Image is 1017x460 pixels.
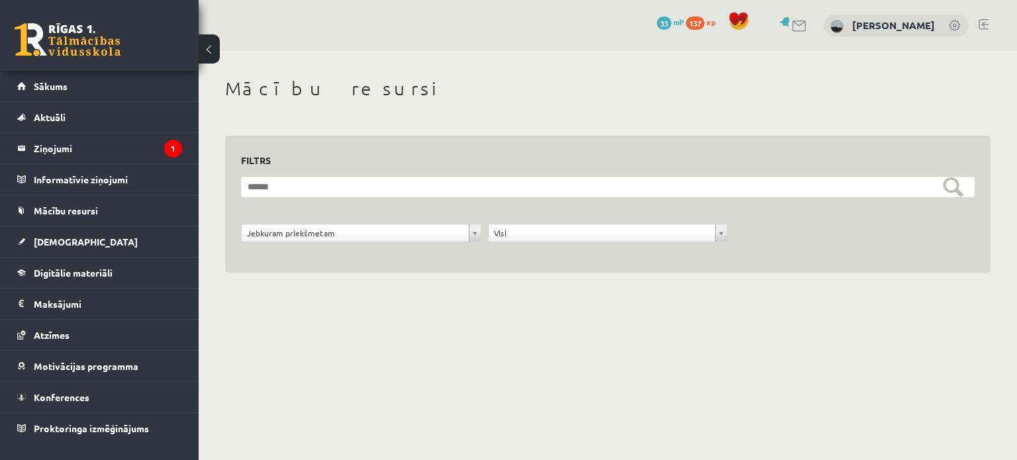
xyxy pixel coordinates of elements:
a: Ziņojumi1 [17,133,182,163]
a: Sākums [17,71,182,101]
span: Motivācijas programma [34,360,138,372]
a: 137 xp [686,17,722,27]
span: Mācību resursi [34,205,98,216]
a: Visi [489,224,728,242]
a: Rīgas 1. Tālmācības vidusskola [15,23,121,56]
h3: Filtrs [241,152,959,169]
span: Sākums [34,80,68,92]
legend: Informatīvie ziņojumi [34,164,182,195]
span: Digitālie materiāli [34,267,113,279]
span: Konferences [34,391,89,403]
span: 33 [657,17,671,30]
span: [DEMOGRAPHIC_DATA] [34,236,138,248]
a: 33 mP [657,17,684,27]
h1: Mācību resursi [225,77,991,100]
a: Informatīvie ziņojumi [17,164,182,195]
a: Konferences [17,382,182,412]
span: Visi [494,224,710,242]
span: Proktoringa izmēģinājums [34,422,149,434]
span: Jebkuram priekšmetam [247,224,463,242]
span: Aktuāli [34,111,66,123]
i: 1 [164,140,182,158]
legend: Maksājumi [34,289,182,319]
span: xp [706,17,715,27]
a: Proktoringa izmēģinājums [17,413,182,443]
a: Atzīmes [17,320,182,350]
span: mP [673,17,684,27]
a: Digitālie materiāli [17,257,182,288]
legend: Ziņojumi [34,133,182,163]
a: Motivācijas programma [17,351,182,381]
img: Haralds Zemišs [830,20,844,33]
span: 137 [686,17,704,30]
a: Mācību resursi [17,195,182,226]
a: [DEMOGRAPHIC_DATA] [17,226,182,257]
span: Atzīmes [34,329,70,341]
a: Maksājumi [17,289,182,319]
a: Jebkuram priekšmetam [242,224,481,242]
a: [PERSON_NAME] [852,19,935,32]
a: Aktuāli [17,102,182,132]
